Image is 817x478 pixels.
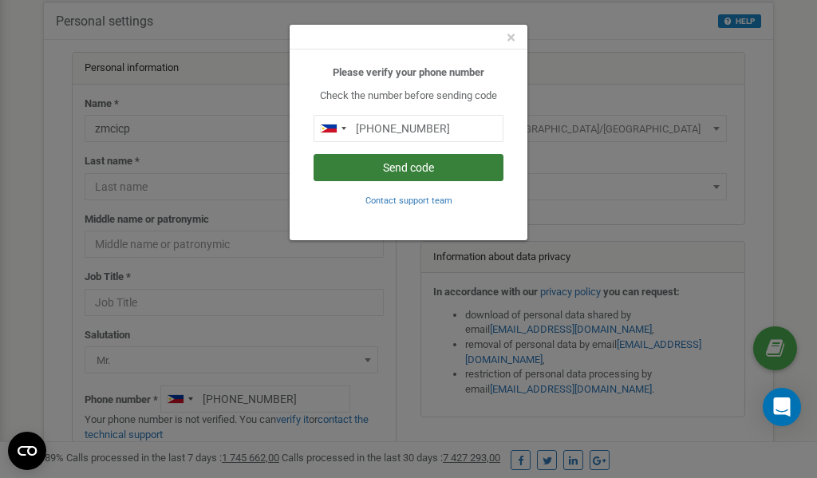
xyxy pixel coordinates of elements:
a: Contact support team [365,194,452,206]
button: Open CMP widget [8,432,46,470]
div: Telephone country code [314,116,351,141]
button: Send code [314,154,503,181]
p: Check the number before sending code [314,89,503,104]
b: Please verify your phone number [333,66,484,78]
input: 0905 123 4567 [314,115,503,142]
small: Contact support team [365,196,452,206]
span: × [507,28,515,47]
div: Open Intercom Messenger [763,388,801,426]
button: Close [507,30,515,46]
